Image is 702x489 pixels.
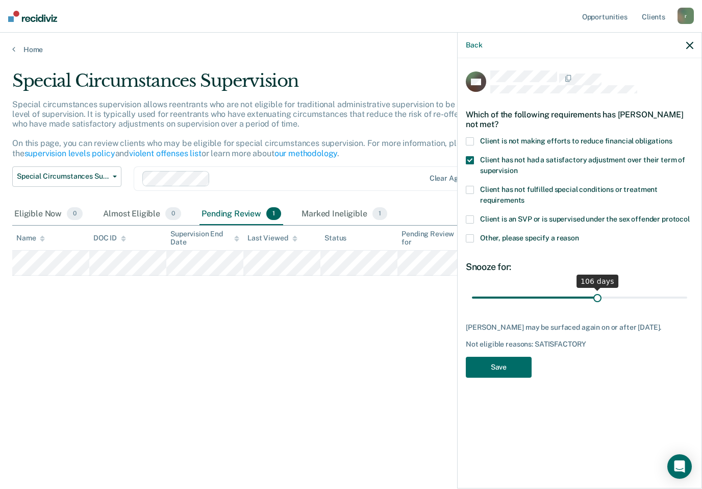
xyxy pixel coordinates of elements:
a: supervision levels policy [24,149,115,158]
div: DOC ID [93,234,126,242]
div: [PERSON_NAME] may be surfaced again on or after [DATE]. [466,323,693,332]
div: Which of the following requirements has [PERSON_NAME] not met? [466,102,693,137]
span: 1 [372,207,387,221]
span: Other, please specify a reason [480,234,579,242]
button: Save [466,357,532,378]
div: Eligible Now [12,203,85,226]
span: Client is an SVP or is supervised under the sex offender protocol [480,215,690,223]
div: 106 days [576,275,618,288]
img: Recidiviz [8,11,57,22]
button: Back [466,41,482,50]
span: Client has not had a satisfactory adjustment over their term of supervision [480,156,685,175]
span: Client has not fulfilled special conditions or treatment requirements [480,185,658,204]
div: r [678,8,694,24]
div: Clear agents [430,174,473,183]
div: Not eligible reasons: SATISFACTORY [466,340,693,349]
a: Home [12,45,690,54]
div: Open Intercom Messenger [667,454,692,479]
div: Supervision End Date [170,230,239,247]
div: Pending Review for [402,230,470,247]
div: Last Viewed [247,234,297,242]
a: violent offenses list [129,149,202,158]
span: Special Circumstances Supervision [17,172,109,181]
div: Marked Ineligible [299,203,389,226]
span: 1 [266,207,281,221]
p: Special circumstances supervision allows reentrants who are not eligible for traditional administ... [12,100,536,158]
a: our methodology [274,149,338,158]
div: Name [16,234,45,242]
div: Special Circumstances Supervision [12,70,539,100]
div: Snooze for: [466,261,693,273]
div: Status [324,234,346,242]
span: 0 [165,207,181,221]
span: Client is not making efforts to reduce financial obligations [480,137,672,145]
div: Pending Review [199,203,283,226]
div: Almost Eligible [101,203,183,226]
span: 0 [67,207,83,221]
